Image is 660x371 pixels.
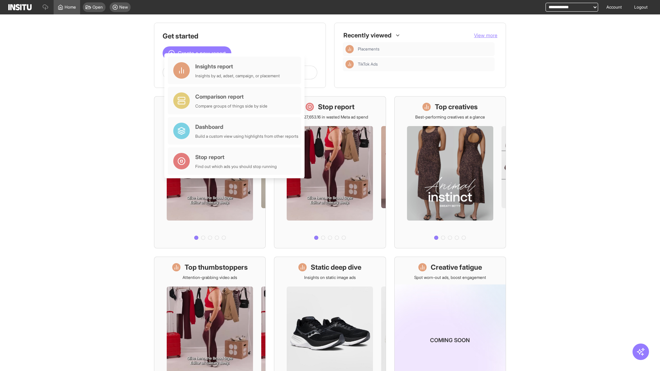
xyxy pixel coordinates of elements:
[345,60,354,68] div: Insights
[195,123,298,131] div: Dashboard
[195,134,298,139] div: Build a custom view using highlights from other reports
[291,114,368,120] p: Save £27,653.16 in wasted Meta ad spend
[154,96,266,248] a: What's live nowSee all active ads instantly
[318,102,354,112] h1: Stop report
[119,4,128,10] span: New
[274,96,386,248] a: Stop reportSave £27,653.16 in wasted Meta ad spend
[311,262,361,272] h1: Static deep dive
[195,92,267,101] div: Comparison report
[65,4,76,10] span: Home
[358,46,379,52] span: Placements
[195,153,277,161] div: Stop report
[92,4,103,10] span: Open
[345,45,354,53] div: Insights
[195,103,267,109] div: Compare groups of things side by side
[474,32,497,39] button: View more
[178,49,226,57] span: Create a new report
[304,275,356,280] p: Insights on static image ads
[195,73,280,79] div: Insights by ad, adset, campaign, or placement
[358,61,378,67] span: TikTok Ads
[163,46,231,60] button: Create a new report
[474,32,497,38] span: View more
[358,61,492,67] span: TikTok Ads
[394,96,506,248] a: Top creativesBest-performing creatives at a glance
[195,62,280,70] div: Insights report
[435,102,478,112] h1: Top creatives
[358,46,492,52] span: Placements
[195,164,277,169] div: Find out which ads you should stop running
[8,4,32,10] img: Logo
[183,275,237,280] p: Attention-grabbing video ads
[163,31,317,41] h1: Get started
[415,114,485,120] p: Best-performing creatives at a glance
[185,262,248,272] h1: Top thumbstoppers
